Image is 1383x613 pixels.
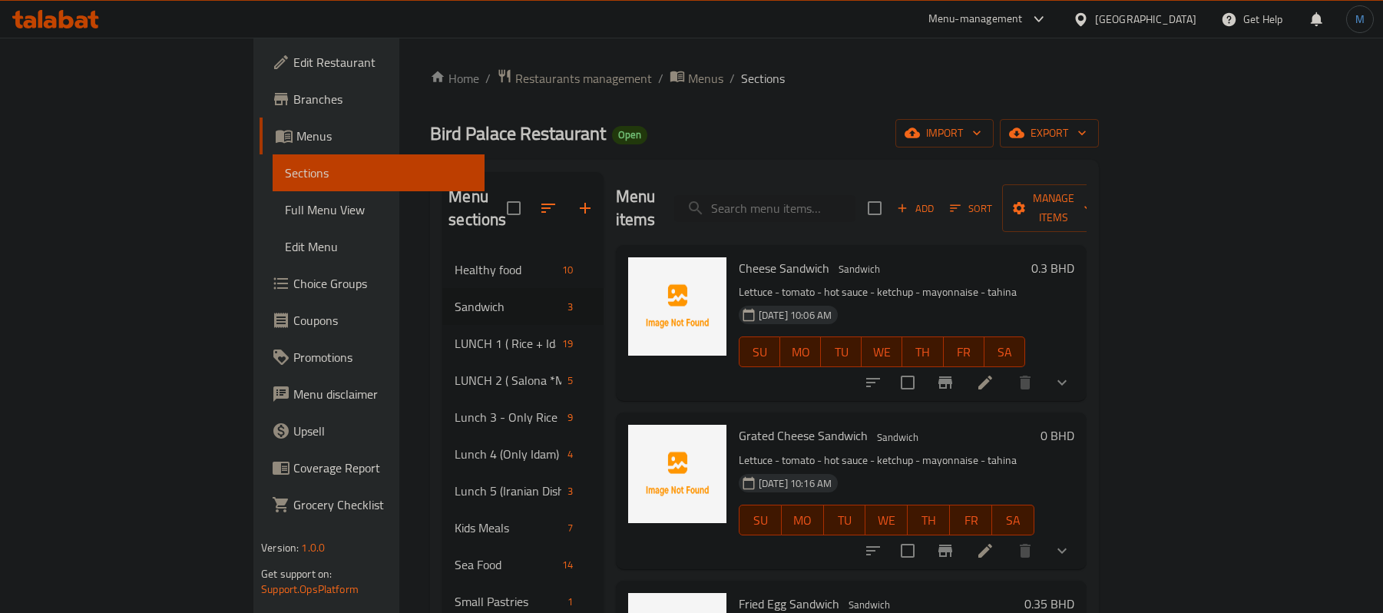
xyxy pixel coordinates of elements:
[442,251,604,288] div: Healthy food10
[908,505,950,535] button: TH
[567,190,604,227] button: Add section
[293,385,472,403] span: Menu disclaimer
[688,69,723,88] span: Menus
[561,297,579,316] div: items
[956,509,986,532] span: FR
[285,237,472,256] span: Edit Menu
[944,336,984,367] button: FR
[561,595,579,609] span: 1
[1031,257,1074,279] h6: 0.3 BHD
[1041,425,1074,446] h6: 0 BHD
[561,592,579,611] div: items
[293,90,472,108] span: Branches
[296,127,472,145] span: Menus
[561,447,579,462] span: 4
[455,555,555,574] span: Sea Food
[273,154,485,191] a: Sections
[1012,124,1087,143] span: export
[556,558,579,572] span: 14
[293,348,472,366] span: Promotions
[485,69,491,88] li: /
[260,486,485,523] a: Grocery Checklist
[1007,532,1044,569] button: delete
[780,336,821,367] button: MO
[260,449,485,486] a: Coverage Report
[260,81,485,118] a: Branches
[285,200,472,219] span: Full Menu View
[950,341,978,363] span: FR
[293,495,472,514] span: Grocery Checklist
[1095,11,1196,28] div: [GEOGRAPHIC_DATA]
[260,118,485,154] a: Menus
[976,373,994,392] a: Edit menu item
[561,373,579,388] span: 5
[746,509,776,532] span: SU
[455,519,561,537] span: Kids Meals
[260,339,485,376] a: Promotions
[273,228,485,265] a: Edit Menu
[950,505,992,535] button: FR
[927,532,964,569] button: Branch-specific-item
[895,200,936,217] span: Add
[628,425,726,523] img: Grated Cheese Sandwich
[855,532,892,569] button: sort-choices
[561,445,579,463] div: items
[927,364,964,401] button: Branch-specific-item
[293,422,472,440] span: Upsell
[442,362,604,399] div: LUNCH 2 ( Salona *Maraq*)5
[301,538,325,558] span: 1.0.0
[786,341,815,363] span: MO
[753,308,838,323] span: [DATE] 10:06 AM
[561,521,579,535] span: 7
[1014,189,1093,227] span: Manage items
[442,399,604,436] div: Lunch 3 - Only Rice9
[940,197,1002,220] span: Sort items
[824,505,866,535] button: TU
[455,408,561,426] span: Lunch 3 - Only Rice
[827,341,855,363] span: TU
[998,509,1028,532] span: SA
[782,505,824,535] button: MO
[628,257,726,356] img: Cheese Sandwich
[561,484,579,499] span: 3
[1002,184,1105,232] button: Manage items
[670,68,723,88] a: Menus
[739,451,1034,470] p: Lettuce - tomato - hot sauce - ketchup - mayonnaise - tahina
[497,68,652,88] a: Restaurants management
[865,505,908,535] button: WE
[498,192,530,224] span: Select all sections
[273,191,485,228] a: Full Menu View
[561,410,579,425] span: 9
[739,336,780,367] button: SU
[908,124,981,143] span: import
[556,336,579,351] span: 19
[293,311,472,330] span: Coupons
[442,509,604,546] div: Kids Meals7
[730,69,735,88] li: /
[1053,542,1071,560] svg: Show Choices
[455,371,561,389] span: LUNCH 2 ( Salona *Maraq*)
[895,119,994,147] button: import
[561,408,579,426] div: items
[741,69,785,88] span: Sections
[261,579,359,599] a: Support.OpsPlatform
[891,197,940,220] button: Add
[612,126,647,144] div: Open
[1044,532,1080,569] button: show more
[616,185,656,231] h2: Menu items
[260,44,485,81] a: Edit Restaurant
[455,334,555,353] span: LUNCH 1 ( Rice + Idam)
[455,260,555,279] div: Healthy food
[261,564,332,584] span: Get support on:
[530,190,567,227] span: Sort sections
[788,509,818,532] span: MO
[455,445,561,463] div: Lunch 4 (Only Idam)
[984,336,1025,367] button: SA
[260,413,485,449] a: Upsell
[658,69,663,88] li: /
[455,592,561,611] span: Small Pastries
[556,260,579,279] div: items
